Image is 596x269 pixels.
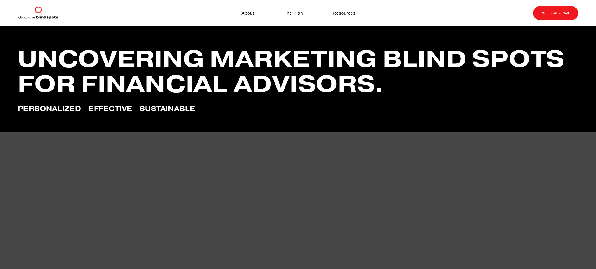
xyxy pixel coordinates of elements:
[18,46,578,96] h1: Uncovering marketing blind spots for financial advisors.
[533,6,578,20] a: Schedule a Call
[18,104,578,113] h4: Personalized - effective - Sustainable
[333,9,356,17] a: Resources
[241,9,254,17] a: About
[284,9,303,17] a: The Plan
[18,6,58,20] img: Discover Blind Spots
